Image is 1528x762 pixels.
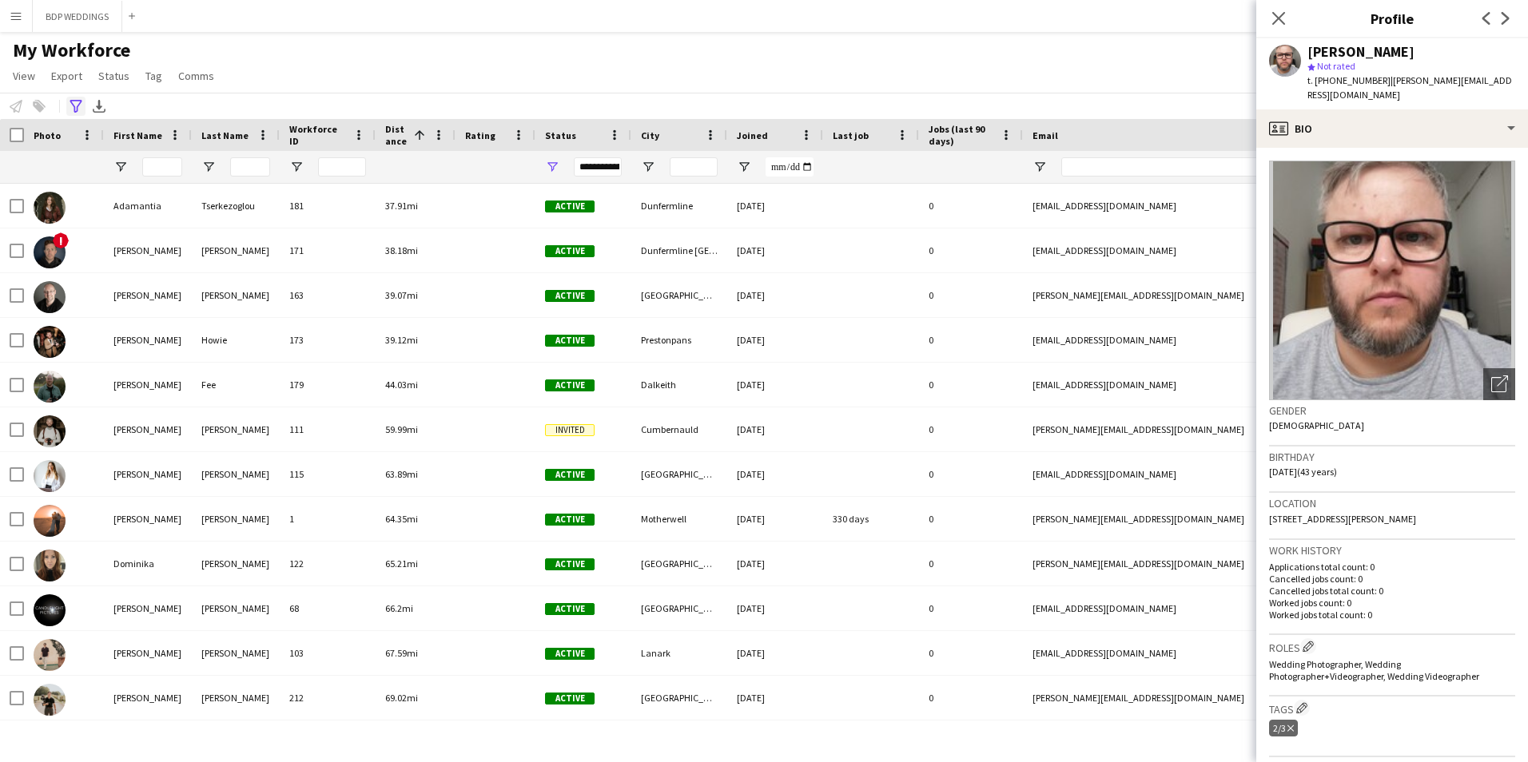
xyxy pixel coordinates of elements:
[631,676,727,720] div: [GEOGRAPHIC_DATA]
[1269,638,1515,655] h3: Roles
[766,157,814,177] input: Joined Filter Input
[1269,466,1337,478] span: [DATE] (43 years)
[545,558,595,570] span: Active
[1023,363,1343,407] div: [EMAIL_ADDRESS][DOMAIN_NAME]
[172,65,221,86] a: Comms
[1269,720,1298,736] div: 2/3
[280,497,376,541] div: 1
[631,363,727,407] div: Dalkeith
[34,371,66,403] img: Patrick Fee
[104,586,192,630] div: [PERSON_NAME]
[280,407,376,451] div: 111
[192,228,280,272] div: [PERSON_NAME]
[104,452,192,496] div: [PERSON_NAME]
[727,407,823,451] div: [DATE]
[631,497,727,541] div: Motherwell
[280,363,376,407] div: 179
[6,65,42,86] a: View
[631,184,727,228] div: Dunfermline
[919,273,1023,317] div: 0
[192,542,280,585] div: [PERSON_NAME]
[145,69,162,83] span: Tag
[727,497,823,541] div: [DATE]
[34,684,66,716] img: Ross Hutcheson
[1023,631,1343,675] div: [EMAIL_ADDRESS][DOMAIN_NAME]
[1061,157,1333,177] input: Email Filter Input
[929,123,994,147] span: Jobs (last 90 days)
[823,497,919,541] div: 330 days
[919,676,1023,720] div: 0
[201,129,249,141] span: Last Name
[90,97,109,116] app-action-btn: Export XLSX
[1483,368,1515,400] div: Open photos pop-in
[1033,160,1047,174] button: Open Filter Menu
[545,514,595,526] span: Active
[1023,228,1343,272] div: [EMAIL_ADDRESS][DOMAIN_NAME]
[919,586,1023,630] div: 0
[1023,497,1343,541] div: [PERSON_NAME][EMAIL_ADDRESS][DOMAIN_NAME]
[192,184,280,228] div: Tserkezoglou
[1023,407,1343,451] div: [PERSON_NAME][EMAIL_ADDRESS][DOMAIN_NAME]
[737,160,751,174] button: Open Filter Menu
[919,631,1023,675] div: 0
[1269,573,1515,585] p: Cancelled jobs count: 0
[113,160,128,174] button: Open Filter Menu
[631,318,727,362] div: Prestonpans
[670,157,718,177] input: City Filter Input
[104,497,192,541] div: [PERSON_NAME]
[385,602,413,614] span: 66.2mi
[104,542,192,585] div: Dominika
[280,228,376,272] div: 171
[1317,60,1355,72] span: Not rated
[1269,450,1515,464] h3: Birthday
[727,184,823,228] div: [DATE]
[385,647,418,659] span: 67.59mi
[727,363,823,407] div: [DATE]
[1269,609,1515,621] p: Worked jobs total count: 0
[280,273,376,317] div: 163
[919,542,1023,585] div: 0
[727,676,823,720] div: [DATE]
[919,407,1023,451] div: 0
[104,228,192,272] div: [PERSON_NAME]
[280,318,376,362] div: 173
[1269,161,1515,400] img: Crew avatar or photo
[192,497,280,541] div: [PERSON_NAME]
[104,273,192,317] div: [PERSON_NAME]
[1269,585,1515,597] p: Cancelled jobs total count: 0
[1307,74,1391,86] span: t. [PHONE_NUMBER]
[727,542,823,585] div: [DATE]
[385,334,418,346] span: 39.12mi
[280,542,376,585] div: 122
[1023,184,1343,228] div: [EMAIL_ADDRESS][DOMAIN_NAME]
[545,693,595,704] span: Active
[1023,542,1343,585] div: [PERSON_NAME][EMAIL_ADDRESS][DOMAIN_NAME]
[280,631,376,675] div: 103
[385,423,418,435] span: 59.99mi
[33,1,122,32] button: BDP WEDDINGS
[727,273,823,317] div: [DATE]
[192,452,280,496] div: [PERSON_NAME]
[545,335,595,347] span: Active
[13,69,35,83] span: View
[1269,543,1515,558] h3: Work history
[104,363,192,407] div: [PERSON_NAME]
[280,452,376,496] div: 115
[727,452,823,496] div: [DATE]
[727,586,823,630] div: [DATE]
[280,676,376,720] div: 212
[1269,513,1416,525] span: [STREET_ADDRESS][PERSON_NAME]
[51,69,82,83] span: Export
[142,157,182,177] input: First Name Filter Input
[104,318,192,362] div: [PERSON_NAME]
[1269,561,1515,573] p: Applications total count: 0
[34,594,66,626] img: Paul Duffy-McLeish
[545,379,595,391] span: Active
[139,65,169,86] a: Tag
[385,379,418,391] span: 44.03mi
[1269,597,1515,609] p: Worked jobs count: 0
[1269,700,1515,716] h3: Tags
[1256,109,1528,148] div: Bio
[919,452,1023,496] div: 0
[53,232,69,248] span: !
